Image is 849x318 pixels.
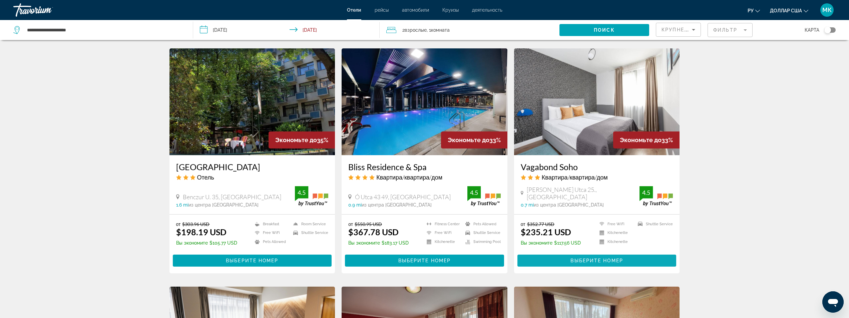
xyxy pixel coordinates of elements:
img: trustyou-badge.svg [467,186,501,206]
button: Toggle map [819,27,836,33]
li: Pets Allowed [252,239,290,245]
img: Hotel image [342,48,507,155]
div: 3 star Hotel [176,174,329,181]
button: Поиск [559,24,649,36]
ins: $198.19 USD [176,227,227,237]
button: Меню пользователя [818,3,836,17]
img: Hotel image [514,48,680,155]
a: рейсы [375,7,389,13]
font: ру [748,8,754,13]
li: Free WiFi [423,230,462,236]
p: $117.56 USD [521,240,581,246]
span: Выберите номер [226,258,278,263]
span: 1.6 mi [176,202,188,208]
li: Shuttle Service [462,230,501,236]
div: 33% [613,131,680,148]
li: Room Service [290,221,328,227]
li: Kitchenette [423,239,462,245]
p: $105.77 USD [176,240,237,246]
span: от [176,221,181,227]
span: Комната [431,27,450,33]
span: Вы экономите [348,240,380,246]
button: Filter [708,23,753,37]
a: Отели [347,7,361,13]
span: Выберите номер [398,258,451,263]
ins: $367.78 USD [348,227,399,237]
span: 2 [402,25,427,35]
li: Kitchenette [596,239,634,245]
font: доллар США [770,8,802,13]
iframe: Кнопка запуска окна обмена сообщениями [822,291,844,313]
div: 4.5 [467,189,481,197]
p: $183.17 USD [348,240,409,246]
del: $303.96 USD [182,221,209,227]
li: Pets Allowed [462,221,501,227]
span: Ó Utca 43 49, [GEOGRAPHIC_DATA] [355,193,451,201]
a: [GEOGRAPHIC_DATA] [176,162,329,172]
a: Выберите номер [345,256,504,263]
span: Экономьте до [275,136,317,143]
span: Экономьте до [448,136,489,143]
span: Квартира/квартира/дом [376,174,442,181]
mat-select: Sort by [662,26,695,34]
img: Hotel image [169,48,335,155]
button: Выберите номер [173,255,332,267]
button: Изменить валюту [770,6,808,15]
span: Вы экономите [176,240,208,246]
div: 35% [269,131,335,148]
a: деятельность [472,7,502,13]
li: Kitchenette [596,230,634,236]
font: МК [822,6,832,13]
a: автомобили [402,7,429,13]
span: Отель [197,174,214,181]
span: Benczur U. 35, [GEOGRAPHIC_DATA] [183,193,281,201]
button: Изменить язык [748,6,760,15]
del: $352.77 USD [527,221,554,227]
span: из центра [GEOGRAPHIC_DATA] [534,202,604,208]
span: Взрослые [405,27,427,33]
span: из центра [GEOGRAPHIC_DATA] [362,202,432,208]
del: $550.95 USD [355,221,382,227]
span: из центра [GEOGRAPHIC_DATA] [188,202,259,208]
span: [PERSON_NAME] Utca 25., [GEOGRAPHIC_DATA] [527,186,640,201]
div: 33% [441,131,507,148]
button: Выберите номер [345,255,504,267]
li: Shuttle Service [290,230,328,236]
a: Vagabond Soho [521,162,673,172]
span: карта [805,25,819,35]
span: от [521,221,525,227]
span: Экономьте до [620,136,662,143]
div: 4 star Apartment [348,174,501,181]
span: 0.7 mi [521,202,534,208]
span: Крупнейшие сбережения [662,27,743,32]
a: Выберите номер [173,256,332,263]
span: Поиск [594,27,615,33]
span: Квартира/квартира/дом [542,174,608,181]
ins: $235.21 USD [521,227,571,237]
span: Выберите номер [570,258,623,263]
li: Breakfast [252,221,290,227]
li: Swimming Pool [462,239,501,245]
span: от [348,221,353,227]
button: Travelers: 2 adults, 0 children [380,20,559,40]
img: trustyou-badge.svg [295,186,328,206]
a: Травориум [13,1,80,19]
span: , 1 [427,25,450,35]
div: 4.5 [295,189,308,197]
button: Выберите номер [517,255,677,267]
a: Bliss Residence & Spa [348,162,501,172]
button: Check-in date: Oct 4, 2025 Check-out date: Oct 7, 2025 [193,20,380,40]
div: 3 star Apartment [521,174,673,181]
li: Free WiFi [596,221,634,227]
a: Круизы [442,7,459,13]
